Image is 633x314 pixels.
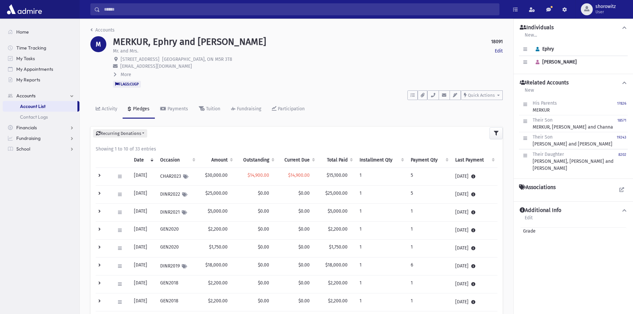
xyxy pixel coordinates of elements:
[298,262,310,268] span: $0.00
[100,3,499,15] input: Search
[451,204,498,222] td: [DATE]
[468,93,495,98] span: Quick Actions
[113,36,266,48] h1: MERKUR, Ephry and [PERSON_NAME]
[407,258,451,275] td: 6
[236,153,277,168] th: Outstanding: activate to sort column ascending
[519,207,628,214] button: Additional Info
[121,72,131,77] span: More
[617,101,626,106] small: 17826
[298,244,310,250] span: $0.00
[618,151,626,172] a: 8202
[20,114,48,120] span: Contact Logs
[3,53,79,64] a: My Tasks
[156,275,198,293] td: GEN2018
[276,106,305,112] div: Participation
[533,151,618,172] div: [PERSON_NAME], [PERSON_NAME] and [PERSON_NAME]
[3,64,79,74] a: My Appointments
[132,106,150,112] div: Pledges
[166,106,188,112] div: Payments
[519,184,556,191] h4: Associations
[298,190,310,196] span: $0.00
[451,240,498,258] td: [DATE]
[3,144,79,154] a: School
[328,298,348,304] span: $2,200.00
[258,280,269,286] span: $0.00
[595,4,616,9] span: shorowitz
[198,204,236,222] td: $5,000.00
[618,153,626,157] small: 8202
[524,214,533,226] a: Edit
[407,168,451,186] td: 5
[16,55,35,61] span: My Tasks
[533,100,557,114] div: MERKUR
[198,222,236,240] td: $2,200.00
[93,129,147,138] button: Recurring Donations
[226,100,266,119] a: Fundraising
[298,208,310,214] span: $0.00
[495,48,503,54] a: Edit
[407,186,451,204] td: 5
[524,31,537,43] a: New...
[329,244,348,250] span: $1,750.00
[130,222,156,240] td: [DATE]
[90,27,115,36] nav: breadcrumb
[533,117,613,131] div: MERKUR, [PERSON_NAME] and Channa
[318,153,356,168] th: Total Paid: activate to sort column ascending
[451,258,498,275] td: [DATE]
[407,240,451,258] td: 1
[90,100,123,119] a: Activity
[130,275,156,293] td: [DATE]
[5,3,44,16] img: AdmirePro
[193,100,226,119] a: Tuition
[3,90,79,101] a: Accounts
[198,293,236,311] td: $2,200.00
[327,172,348,178] span: $15,100.00
[130,204,156,222] td: [DATE]
[617,135,626,140] small: 19243
[533,134,612,148] div: [PERSON_NAME] and [PERSON_NAME]
[198,258,236,275] td: $18,000.00
[156,258,198,275] td: DINR2019
[617,118,626,123] small: 18571
[356,222,407,240] td: 1
[156,153,198,168] th: Occasion : activate to sort column ascending
[198,168,236,186] td: $30,000.00
[407,204,451,222] td: 1
[524,86,534,98] a: New
[258,298,269,304] span: $0.00
[407,222,451,240] td: 1
[121,56,159,62] span: [STREET_ADDRESS]
[356,168,407,186] td: 1
[533,117,553,123] span: Their Son
[130,153,156,168] th: Date: activate to sort column ascending
[533,152,564,157] span: Their Daughter
[407,153,451,168] th: Payment Qty: activate to sort column ascending
[20,103,46,109] span: Account List
[258,244,269,250] span: $0.00
[298,280,310,286] span: $0.00
[16,125,37,131] span: Financials
[451,293,498,311] td: [DATE]
[258,262,269,268] span: $0.00
[266,100,310,119] a: Participation
[156,204,198,222] td: DINR2021
[198,186,236,204] td: $25,000.00
[156,168,198,186] td: CHAR2023
[258,208,269,214] span: $0.00
[407,293,451,311] td: 1
[198,275,236,293] td: $2,200.00
[356,258,407,275] td: 1
[617,117,626,131] a: 18571
[156,222,198,240] td: GEN2020
[617,100,626,114] a: 17826
[356,186,407,204] td: 1
[113,71,132,78] button: More
[156,240,198,258] td: GEN2020
[407,275,451,293] td: 1
[519,24,628,31] button: Individuals
[451,275,498,293] td: [DATE]
[533,59,577,65] span: [PERSON_NAME]
[3,74,79,85] a: My Reports
[451,186,498,204] td: [DATE]
[156,293,198,311] td: GEN2018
